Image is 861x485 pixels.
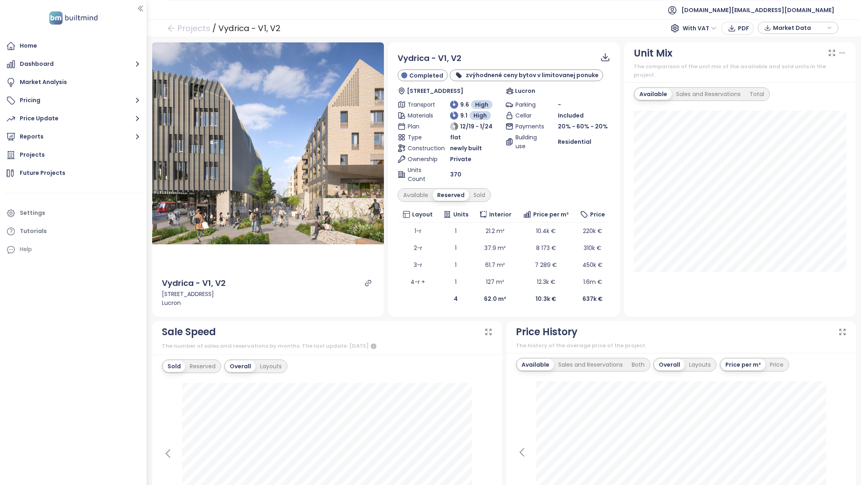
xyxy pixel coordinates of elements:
[554,359,627,370] div: Sales and Reservations
[515,133,542,151] span: Building use
[634,46,672,61] div: Unit Mix
[473,273,517,290] td: 127 m²
[454,295,458,303] b: 4
[407,86,463,95] span: [STREET_ADDRESS]
[167,24,175,32] span: arrow-left
[408,133,434,142] span: Type
[20,168,65,178] div: Future Projects
[4,111,142,127] button: Price Update
[773,22,825,34] span: Market Data
[460,122,492,131] span: 12/19 - 1/24
[408,111,434,120] span: Materials
[438,273,473,290] td: 1
[408,155,434,164] span: Ownership
[450,170,461,179] span: 370
[558,111,584,120] span: Included
[162,342,492,351] div: The number of sales and reservations by months. The last update: [DATE]
[4,38,142,54] a: Home
[450,133,461,142] span: flat
[583,278,602,286] span: 1.6m €
[654,359,685,370] div: Overall
[212,21,216,36] div: /
[409,71,443,80] span: Completed
[450,144,482,153] span: newly built
[399,189,433,201] div: Available
[627,359,649,370] div: Both
[516,324,578,340] div: Price History
[536,295,556,303] b: 10.3k €
[408,166,434,183] span: Units Count
[20,77,67,87] div: Market Analysis
[582,261,603,269] span: 450k €
[515,100,542,109] span: Parking
[672,88,745,100] div: Sales and Reservations
[398,223,438,239] td: 1-r
[536,244,556,252] span: 8 173 €
[4,92,142,109] button: Pricing
[473,239,517,256] td: 37.9 m²
[473,223,517,239] td: 21.2 m²
[453,210,469,219] span: Units
[469,189,490,201] div: Sold
[473,111,487,120] span: High
[438,256,473,273] td: 1
[685,359,715,370] div: Layouts
[4,223,142,239] a: Tutorials
[533,210,569,219] span: Price per m²
[489,210,511,219] span: Interior
[721,359,765,370] div: Price per m²
[398,273,438,290] td: 4-r +
[536,227,556,235] span: 10.4k €
[558,137,591,146] span: Residential
[584,244,601,252] span: 310k €
[4,205,142,221] a: Settings
[738,24,749,33] span: PDF
[537,278,555,286] span: 12.3k €
[412,210,433,219] span: Layout
[515,111,542,120] span: Cellar
[558,122,608,130] span: 20% - 60% - 20%
[20,150,45,160] div: Projects
[365,279,372,287] a: link
[438,239,473,256] td: 1
[634,63,846,79] div: The comparison of the unit mix of the available and sold units in the project.
[460,100,469,109] span: 9.6
[162,290,375,298] div: [STREET_ADDRESS]
[450,155,471,164] span: Private
[162,298,375,307] div: Lucron
[256,361,286,372] div: Layouts
[583,227,602,235] span: 220k €
[4,129,142,145] button: Reports
[721,22,754,35] button: PDF
[408,144,434,153] span: Construction
[408,100,434,109] span: Transport
[4,74,142,90] a: Market Analysis
[460,111,467,120] span: 9.1
[162,324,216,340] div: Sale Speed
[167,21,210,36] a: arrow-left Projects
[47,10,100,26] img: logo
[4,56,142,72] button: Dashboard
[438,223,473,239] td: 1
[433,189,469,201] div: Reserved
[408,122,434,131] span: Plan
[635,88,672,100] div: Available
[475,100,488,109] span: High
[225,361,256,372] div: Overall
[535,261,557,269] span: 7 289 €
[484,295,506,303] b: 62.0 m²
[590,210,605,219] span: Price
[516,342,846,350] div: The history of the average price of the project.
[185,361,220,372] div: Reserved
[4,241,142,258] div: Help
[20,226,47,236] div: Tutorials
[398,239,438,256] td: 2-r
[473,256,517,273] td: 61.7 m²
[517,359,554,370] div: Available
[466,71,599,79] b: zvýhodnené ceny bytov v limitovanej ponuke
[765,359,788,370] div: Price
[20,41,37,51] div: Home
[162,277,226,290] div: Vydrica - V1, V2
[515,86,535,95] span: Lucron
